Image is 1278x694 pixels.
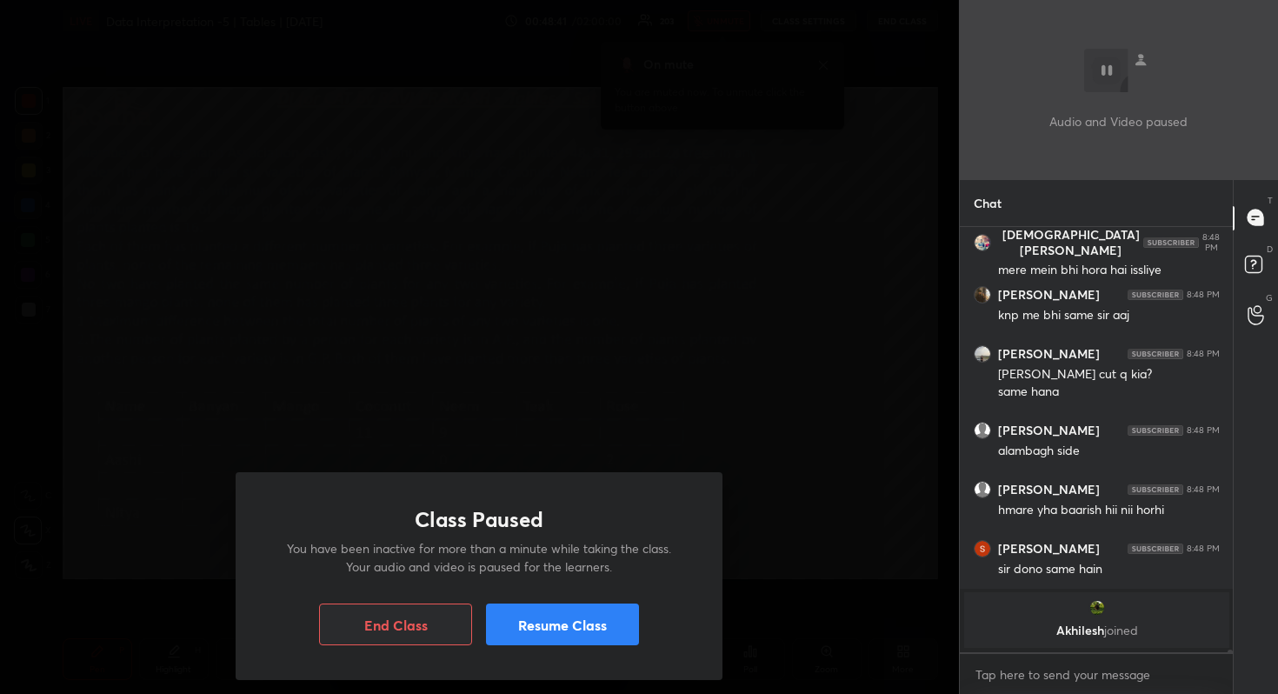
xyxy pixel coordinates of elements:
[1103,622,1137,638] span: joined
[975,287,990,303] img: thumbnail.jpg
[1128,290,1183,300] img: 4P8fHbbgJtejmAAAAAElFTkSuQmCC
[975,482,990,497] img: default.png
[998,423,1100,438] h6: [PERSON_NAME]
[975,346,990,362] img: thumbnail.jpg
[998,561,1220,578] div: sir dono same hain
[277,539,681,576] p: You have been inactive for more than a minute while taking the class. Your audio and video is pau...
[1187,290,1220,300] div: 8:48 PM
[1088,599,1105,617] img: thumbnail.jpg
[998,287,1100,303] h6: [PERSON_NAME]
[998,346,1100,362] h6: [PERSON_NAME]
[1266,291,1273,304] p: G
[975,541,990,557] img: thumbnail.jpg
[960,180,1015,226] p: Chat
[1187,544,1220,554] div: 8:48 PM
[998,227,1143,258] h6: [DEMOGRAPHIC_DATA][PERSON_NAME]
[998,366,1220,384] div: [PERSON_NAME] cut q kia?
[998,307,1220,324] div: knp me bhi same sir aaj
[998,262,1220,279] div: mere mein bhi hora hai issliye
[960,227,1234,652] div: grid
[975,235,990,250] img: thumbnail.jpg
[415,507,543,532] h1: Class Paused
[1187,484,1220,495] div: 8:48 PM
[1049,112,1188,130] p: Audio and Video paused
[998,384,1220,401] div: same hana
[1202,232,1220,253] div: 8:48 PM
[1143,237,1199,248] img: 4P8fHbbgJtejmAAAAAElFTkSuQmCC
[998,502,1220,519] div: hmare yha baarish hii nii horhi
[1128,484,1183,495] img: 4P8fHbbgJtejmAAAAAElFTkSuQmCC
[1268,194,1273,207] p: T
[998,482,1100,497] h6: [PERSON_NAME]
[1267,243,1273,256] p: D
[1187,349,1220,359] div: 8:48 PM
[975,423,990,438] img: default.png
[1128,544,1183,554] img: 4P8fHbbgJtejmAAAAAElFTkSuQmCC
[319,604,472,645] button: End Class
[998,443,1220,460] div: alambagh side
[1187,425,1220,436] div: 8:48 PM
[975,624,1219,637] p: Akhilesh
[486,604,639,645] button: Resume Class
[998,541,1100,557] h6: [PERSON_NAME]
[1128,349,1183,359] img: 4P8fHbbgJtejmAAAAAElFTkSuQmCC
[1128,425,1183,436] img: 4P8fHbbgJtejmAAAAAElFTkSuQmCC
